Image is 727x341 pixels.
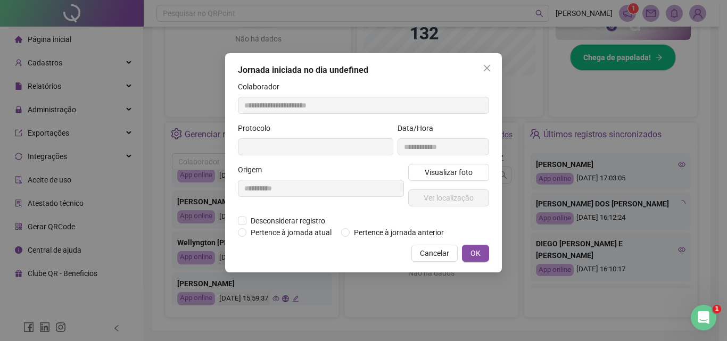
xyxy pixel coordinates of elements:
span: OK [470,247,481,259]
div: Jornada iniciada no dia undefined [238,64,489,77]
label: Protocolo [238,122,277,134]
span: close [483,64,491,72]
label: Data/Hora [398,122,440,134]
span: Cancelar [420,247,449,259]
label: Origem [238,164,269,176]
button: Cancelar [411,245,458,262]
button: Close [478,60,495,77]
span: Pertence à jornada atual [246,227,336,238]
label: Colaborador [238,81,286,93]
button: Visualizar foto [408,164,489,181]
span: Visualizar foto [425,167,473,178]
button: Ver localização [408,189,489,206]
iframe: Intercom live chat [691,305,716,330]
span: Pertence à jornada anterior [350,227,448,238]
button: OK [462,245,489,262]
span: 1 [713,305,721,313]
span: Desconsiderar registro [246,215,329,227]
